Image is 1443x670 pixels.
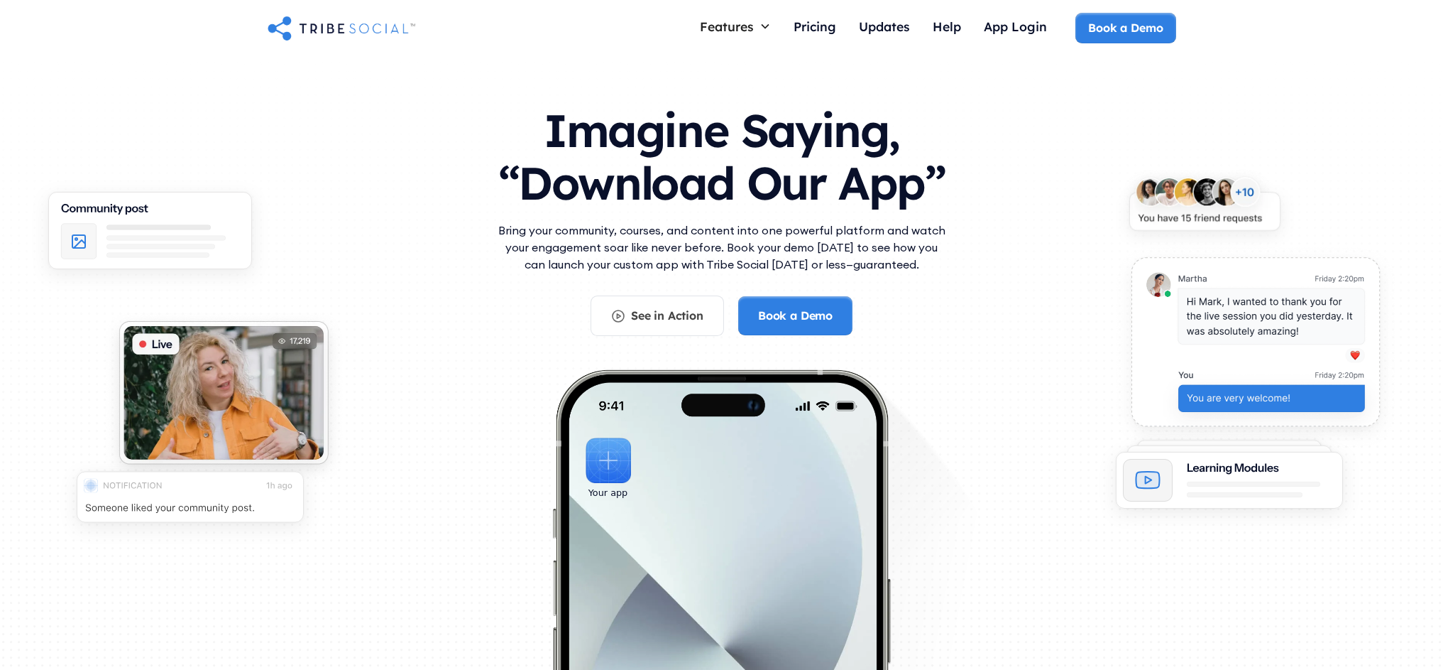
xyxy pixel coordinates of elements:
img: An illustration of New friends requests [1111,164,1298,254]
img: An illustration of chat [1111,243,1400,452]
a: See in Action [591,296,724,335]
p: Bring your community, courses, and content into one powerful platform and watch your engagement s... [495,222,949,273]
a: home [268,13,415,42]
a: Help [921,13,972,43]
a: App Login [972,13,1058,43]
div: Updates [859,18,910,34]
h1: Imagine Saying, “Download Our App” [495,90,949,216]
a: Pricing [782,13,847,43]
div: Help [933,18,961,34]
img: An illustration of Learning Modules [1097,429,1362,533]
div: Features [700,18,754,34]
a: Book a Demo [738,296,852,335]
div: Features [688,13,782,40]
img: An illustration of Community Feed [29,178,271,293]
a: Updates [847,13,921,43]
div: See in Action [631,308,703,323]
div: Your app [588,485,627,501]
a: Book a Demo [1075,13,1175,43]
img: An illustration of push notification [57,458,323,546]
div: Pricing [794,18,836,34]
div: App Login [984,18,1047,34]
img: An illustration of Live video [101,308,346,487]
